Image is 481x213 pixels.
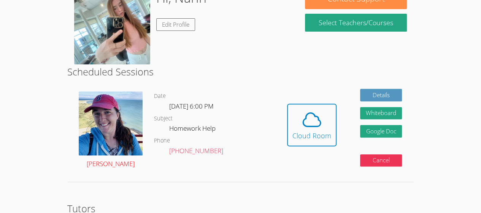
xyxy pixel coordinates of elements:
button: Cloud Room [287,104,337,146]
span: [DATE] 6:00 PM [169,102,214,111]
button: Whiteboard [360,107,402,120]
dt: Subject [154,114,173,123]
a: [PHONE_NUMBER] [169,146,223,155]
div: Cloud Room [292,130,331,141]
dd: Homework Help [169,123,217,136]
a: Select Teachers/Courses [305,14,406,32]
a: Edit Profile [156,18,195,31]
a: [PERSON_NAME] [79,91,143,170]
a: Google Doc [360,125,402,138]
a: Details [360,89,402,101]
button: Cancel [360,154,402,167]
h2: Scheduled Sessions [67,64,414,79]
dt: Date [154,91,166,101]
dt: Phone [154,136,170,146]
img: avatar.png [79,91,143,155]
